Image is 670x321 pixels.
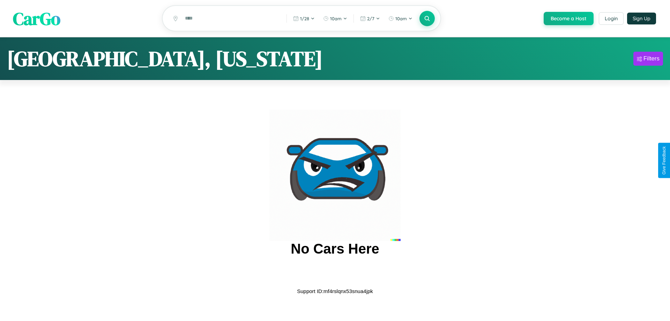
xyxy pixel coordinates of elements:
span: CarGo [13,6,60,30]
p: Support ID: mf4rslqnx53snua4jpk [297,286,373,296]
h1: [GEOGRAPHIC_DATA], [US_STATE] [7,44,323,73]
button: Login [599,12,624,25]
button: 10am [385,13,416,24]
button: 10am [320,13,351,24]
div: Give Feedback [662,146,667,175]
img: car [269,110,401,241]
button: 1/28 [290,13,318,24]
span: 10am [330,16,342,21]
button: Sign Up [627,13,656,24]
span: 2 / 7 [367,16,374,21]
span: 10am [395,16,407,21]
button: Filters [633,52,663,66]
div: Filters [643,55,660,62]
h2: No Cars Here [291,241,379,257]
button: 2/7 [357,13,384,24]
button: Become a Host [544,12,594,25]
span: 1 / 28 [300,16,309,21]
